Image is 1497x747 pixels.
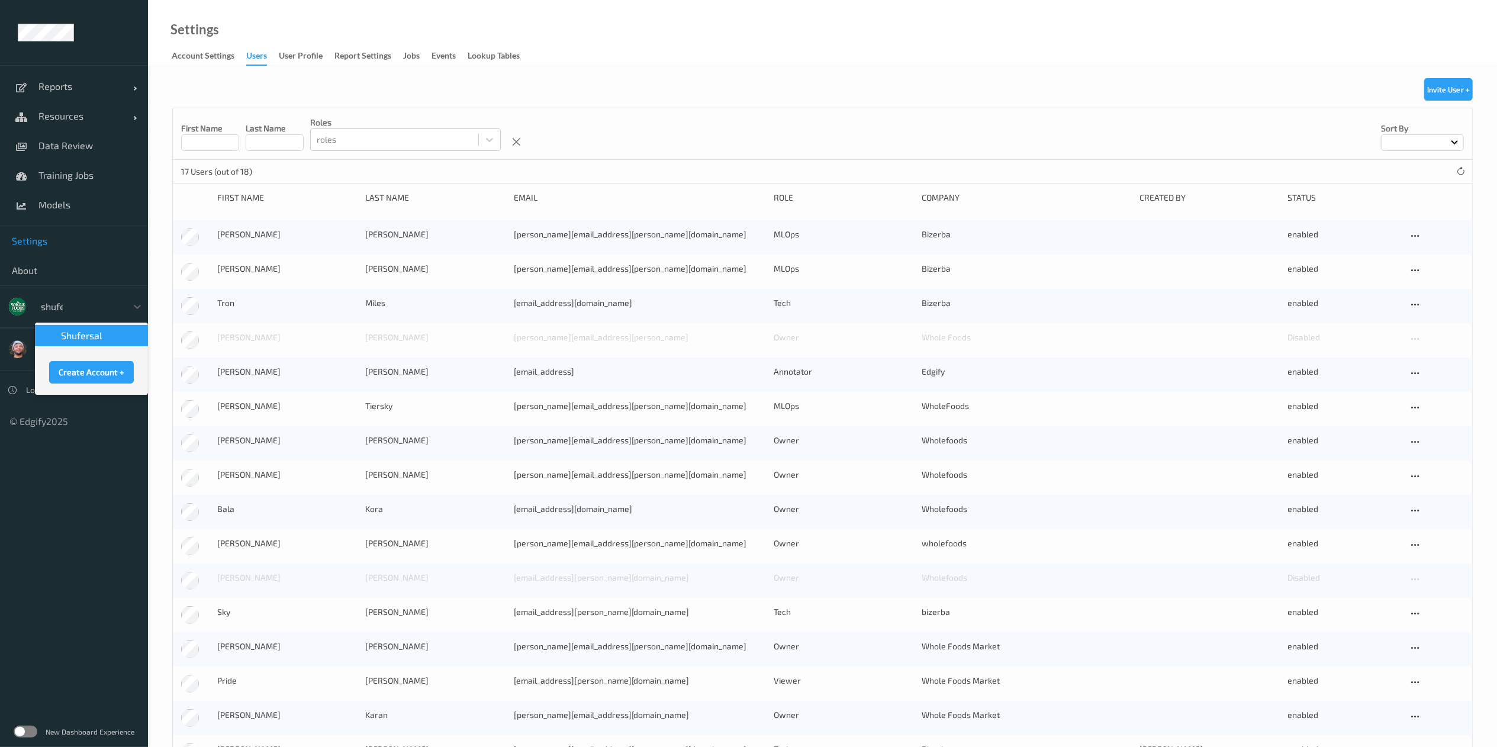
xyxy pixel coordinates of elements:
[172,50,234,65] div: Account Settings
[246,50,267,66] div: users
[365,331,505,343] div: [PERSON_NAME]
[922,297,1131,309] div: Bizerba
[217,400,357,412] div: [PERSON_NAME]
[365,434,505,446] div: [PERSON_NAME]
[217,537,357,549] div: [PERSON_NAME]
[922,503,1131,515] div: Wholefoods
[310,117,501,128] p: roles
[246,123,304,134] p: Last Name
[403,48,432,65] a: Jobs
[468,48,532,65] a: Lookup Tables
[365,297,505,309] div: Miles
[922,709,1131,721] div: Whole Foods Market
[365,503,505,515] div: Kora
[217,297,357,309] div: Tron
[365,192,505,204] div: Last Name
[170,24,219,36] a: Settings
[1424,78,1473,101] button: Invite User +
[514,537,765,549] div: [PERSON_NAME][EMAIL_ADDRESS][PERSON_NAME][DOMAIN_NAME]
[181,166,270,178] p: 17 Users (out of 18)
[774,537,913,549] div: Owner
[922,366,1131,378] div: Edgify
[514,572,765,584] div: [EMAIL_ADDRESS][PERSON_NAME][DOMAIN_NAME]
[514,331,765,343] div: [PERSON_NAME][EMAIL_ADDRESS][PERSON_NAME]
[1139,192,1279,204] div: Created By
[774,503,913,515] div: Owner
[514,366,765,378] div: [EMAIL_ADDRESS]
[279,50,323,65] div: User Profile
[365,228,505,240] div: [PERSON_NAME]
[1288,400,1400,412] div: enabled
[217,331,357,343] div: [PERSON_NAME]
[334,50,391,65] div: Report Settings
[365,366,505,378] div: [PERSON_NAME]
[365,537,505,549] div: [PERSON_NAME]
[181,123,239,134] p: First Name
[217,366,357,378] div: [PERSON_NAME]
[922,572,1131,584] div: Wholefoods
[217,434,357,446] div: [PERSON_NAME]
[334,48,403,65] a: Report Settings
[365,469,505,481] div: [PERSON_NAME]
[432,50,456,65] div: events
[922,537,1131,549] div: wholefoods
[1288,606,1400,618] div: enabled
[514,675,765,687] div: [EMAIL_ADDRESS][PERSON_NAME][DOMAIN_NAME]
[774,434,913,446] div: Owner
[514,640,765,652] div: [PERSON_NAME][EMAIL_ADDRESS][PERSON_NAME][DOMAIN_NAME]
[365,606,505,618] div: [PERSON_NAME]
[1288,572,1400,584] div: Disabled
[217,675,357,687] div: Pride
[1288,537,1400,549] div: enabled
[774,572,913,584] div: Owner
[365,572,505,584] div: [PERSON_NAME]
[774,228,913,240] div: MLOps
[217,192,357,204] div: First Name
[514,606,765,618] div: [EMAIL_ADDRESS][PERSON_NAME][DOMAIN_NAME]
[774,366,913,378] div: Annotator
[403,50,420,65] div: Jobs
[1288,675,1400,687] div: enabled
[217,228,357,240] div: [PERSON_NAME]
[1288,709,1400,721] div: enabled
[774,331,913,343] div: Owner
[922,675,1131,687] div: Whole Foods Market
[922,640,1131,652] div: Whole Foods Market
[514,400,765,412] div: [PERSON_NAME][EMAIL_ADDRESS][PERSON_NAME][DOMAIN_NAME]
[1288,640,1400,652] div: enabled
[1288,228,1400,240] div: enabled
[217,572,357,584] div: [PERSON_NAME]
[774,297,913,309] div: Tech
[774,709,913,721] div: Owner
[217,709,357,721] div: [PERSON_NAME]
[1288,263,1400,275] div: enabled
[217,469,357,481] div: [PERSON_NAME]
[1381,123,1464,134] p: Sort by
[217,263,357,275] div: [PERSON_NAME]
[514,709,765,721] div: [PERSON_NAME][EMAIL_ADDRESS][DOMAIN_NAME]
[922,263,1131,275] div: Bizerba
[922,228,1131,240] div: Bizerba
[774,469,913,481] div: Owner
[217,640,357,652] div: [PERSON_NAME]
[1288,297,1400,309] div: enabled
[774,606,913,618] div: Tech
[365,709,505,721] div: Karan
[514,297,765,309] div: [EMAIL_ADDRESS][DOMAIN_NAME]
[468,50,520,65] div: Lookup Tables
[514,469,765,481] div: [PERSON_NAME][EMAIL_ADDRESS][PERSON_NAME][DOMAIN_NAME]
[514,263,765,275] div: [PERSON_NAME][EMAIL_ADDRESS][PERSON_NAME][DOMAIN_NAME]
[774,263,913,275] div: MLOps
[922,434,1131,446] div: Wholefoods
[1288,503,1400,515] div: enabled
[365,263,505,275] div: [PERSON_NAME]
[1288,434,1400,446] div: enabled
[365,675,505,687] div: [PERSON_NAME]
[514,228,765,240] div: [PERSON_NAME][EMAIL_ADDRESS][PERSON_NAME][DOMAIN_NAME]
[217,606,357,618] div: Sky
[514,503,765,515] div: [EMAIL_ADDRESS][DOMAIN_NAME]
[922,192,1131,204] div: Company
[922,331,1131,343] div: Whole Foods
[217,503,357,515] div: Bala
[514,434,765,446] div: [PERSON_NAME][EMAIL_ADDRESS][PERSON_NAME][DOMAIN_NAME]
